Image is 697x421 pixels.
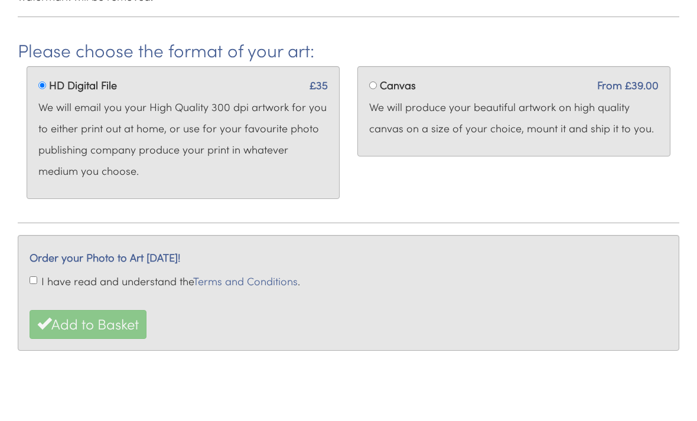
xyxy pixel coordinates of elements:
[18,41,679,60] h2: Please choose the format of your art:
[30,250,181,265] em: Order your Photo to Art [DATE]!
[38,96,328,181] p: We will email you your High Quality 300 dpi artwork for you to either print out at home, or use f...
[193,274,298,288] a: Terms and Conditions
[30,276,37,284] input: I have read and understand theTerms and Conditions.
[49,78,117,93] label: HD Digital File
[380,78,416,93] label: Canvas
[310,78,328,93] span: £35
[369,96,659,139] p: We will produce your beautiful artwork on high quality canvas on a size of your choice, mount it ...
[597,78,659,93] span: From £39.00
[30,274,300,289] label: I have read and understand the .
[30,310,146,338] button: Add to Basket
